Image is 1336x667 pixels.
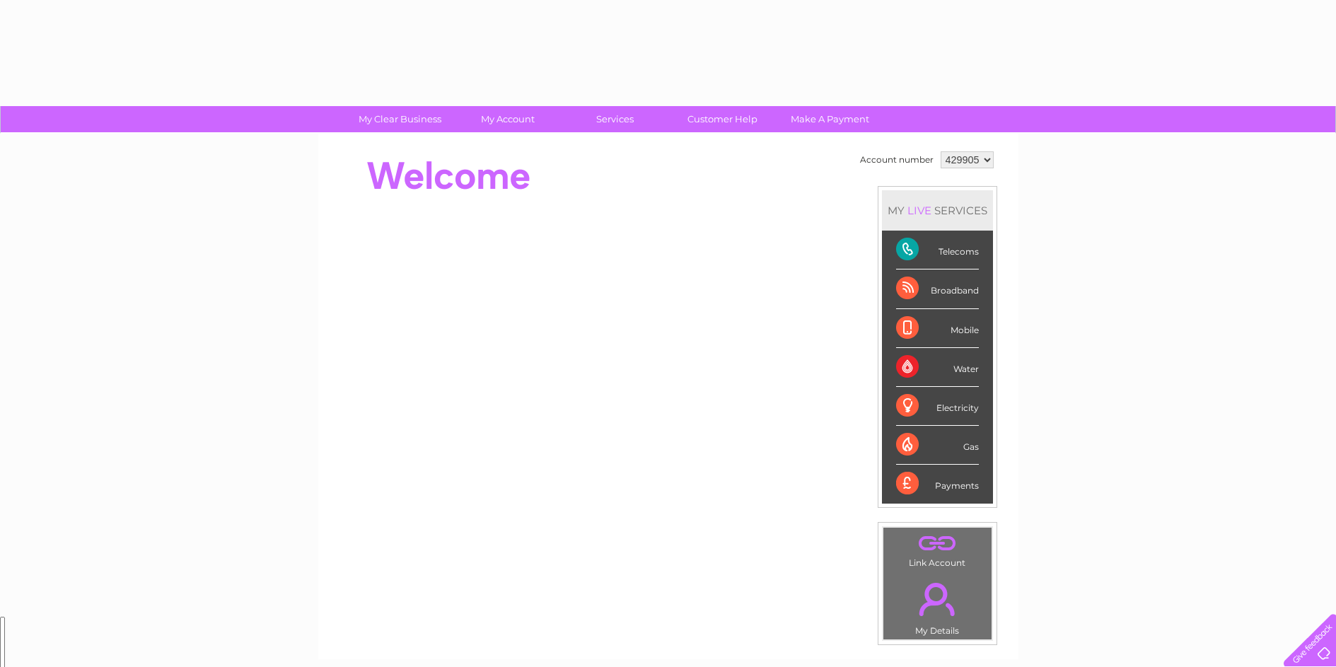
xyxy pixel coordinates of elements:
[896,387,979,426] div: Electricity
[883,571,992,640] td: My Details
[664,106,781,132] a: Customer Help
[883,527,992,572] td: Link Account
[772,106,888,132] a: Make A Payment
[856,148,937,172] td: Account number
[449,106,566,132] a: My Account
[887,574,988,624] a: .
[896,426,979,465] div: Gas
[896,309,979,348] div: Mobile
[896,465,979,503] div: Payments
[557,106,673,132] a: Services
[882,190,993,231] div: MY SERVICES
[905,204,934,217] div: LIVE
[887,531,988,556] a: .
[342,106,458,132] a: My Clear Business
[896,269,979,308] div: Broadband
[896,231,979,269] div: Telecoms
[896,348,979,387] div: Water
